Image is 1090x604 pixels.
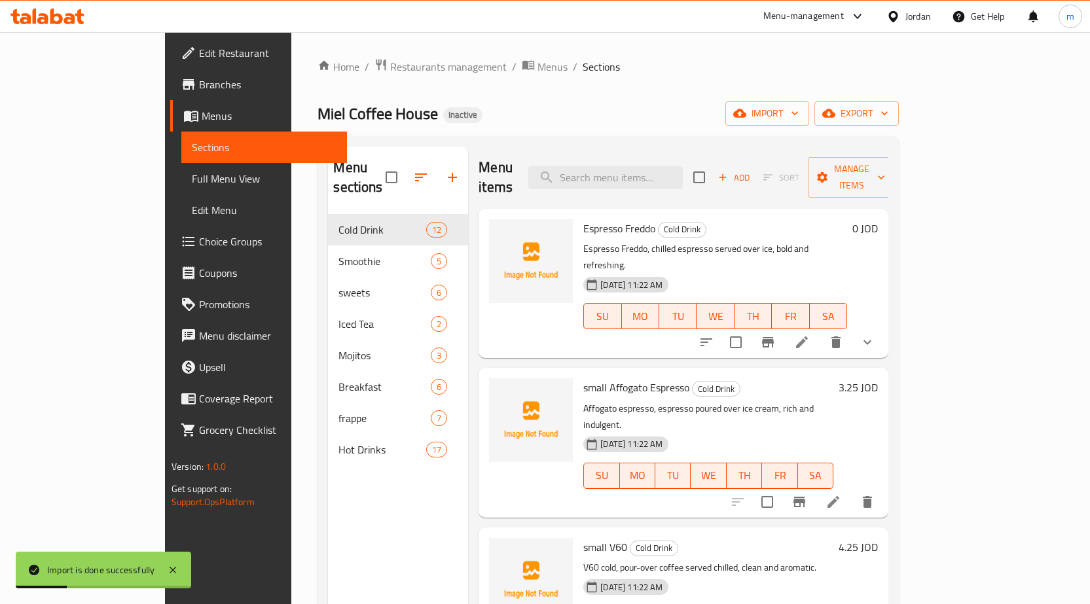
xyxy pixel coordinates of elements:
[479,158,513,197] h2: Menu items
[736,105,799,122] span: import
[489,378,573,462] img: small Affogato Espresso
[338,442,426,457] span: Hot Drinks
[740,307,767,326] span: TH
[839,538,878,556] h6: 4.25 JOD
[405,162,437,193] span: Sort sections
[583,303,621,329] button: SU
[794,334,810,350] a: Edit menu item
[181,163,347,194] a: Full Menu View
[431,412,446,425] span: 7
[170,226,347,257] a: Choice Groups
[338,285,431,300] span: sweets
[583,59,620,75] span: Sections
[489,219,573,303] img: Espresso Freddo
[905,9,931,24] div: Jordan
[777,307,804,326] span: FR
[595,438,668,450] span: [DATE] 11:22 AM
[427,224,446,236] span: 12
[431,318,446,330] span: 2
[659,303,697,329] button: TU
[622,303,659,329] button: MO
[522,58,568,75] a: Menus
[431,253,447,269] div: items
[199,422,336,438] span: Grocery Checklist
[431,316,447,332] div: items
[181,132,347,163] a: Sections
[328,209,468,471] nav: Menu sections
[767,466,792,485] span: FR
[537,59,568,75] span: Menus
[328,277,468,308] div: sweets6
[431,285,447,300] div: items
[431,349,446,362] span: 3
[328,214,468,245] div: Cold Drink12
[716,170,752,185] span: Add
[1066,9,1074,24] span: m
[784,486,815,518] button: Branch-specific-item
[333,158,386,197] h2: Menu sections
[170,383,347,414] a: Coverage Report
[170,289,347,320] a: Promotions
[808,157,896,198] button: Manage items
[192,202,336,218] span: Edit Menu
[170,351,347,383] a: Upsell
[512,59,517,75] li: /
[431,255,446,268] span: 5
[202,108,336,124] span: Menus
[595,581,668,594] span: [DATE] 11:22 AM
[437,162,468,193] button: Add section
[754,488,781,516] span: Select to update
[199,359,336,375] span: Upsell
[696,466,721,485] span: WE
[443,107,482,123] div: Inactive
[713,168,755,188] span: Add item
[810,303,847,329] button: SA
[318,99,438,128] span: Miel Coffee House
[318,58,899,75] nav: breadcrumb
[338,379,431,395] span: Breakfast
[528,166,683,189] input: search
[583,378,689,397] span: small Affogato Espresso
[852,486,883,518] button: delete
[328,402,468,434] div: frappe7
[818,161,885,194] span: Manage items
[820,327,852,358] button: delete
[338,347,431,363] span: Mojitos
[713,168,755,188] button: Add
[199,391,336,406] span: Coverage Report
[338,222,426,238] div: Cold Drink
[752,327,784,358] button: Branch-specific-item
[755,168,808,188] span: Select section first
[583,219,655,238] span: Espresso Freddo
[192,139,336,155] span: Sections
[691,327,722,358] button: sort-choices
[583,463,619,489] button: SU
[815,307,842,326] span: SA
[431,381,446,393] span: 6
[763,9,844,24] div: Menu-management
[199,296,336,312] span: Promotions
[443,109,482,120] span: Inactive
[627,307,654,326] span: MO
[172,493,255,510] a: Support.OpsPlatform
[659,222,706,237] span: Cold Drink
[630,541,678,556] div: Cold Drink
[170,257,347,289] a: Coupons
[338,253,431,269] span: Smoothie
[365,59,369,75] li: /
[762,463,797,489] button: FR
[170,37,347,69] a: Edit Restaurant
[206,458,226,475] span: 1.0.0
[692,381,740,397] div: Cold Drink
[583,400,833,433] p: Affogato espresso, espresso poured over ice cream, rich and indulgent.
[697,303,734,329] button: WE
[328,308,468,340] div: Iced Tea2
[338,316,431,332] span: Iced Tea
[620,463,655,489] button: MO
